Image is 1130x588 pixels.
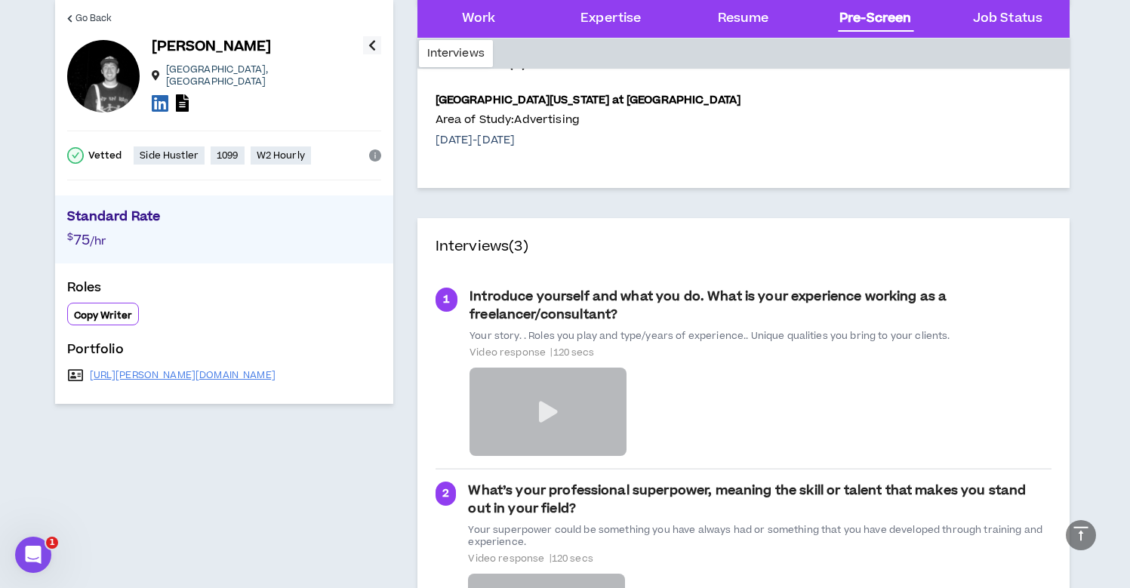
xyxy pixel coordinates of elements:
span: $ [67,230,73,244]
span: Video response | 120 secs [470,346,1051,359]
span: Go Back [75,11,112,26]
p: [DATE] - [DATE] [436,132,741,149]
span: check-circle [67,147,84,164]
span: 2 [442,485,449,502]
p: Vetted [88,149,122,162]
div: Work [462,9,496,29]
span: /hr [90,233,106,249]
p: Portfolio [67,340,381,365]
a: [URL][PERSON_NAME][DOMAIN_NAME] [90,369,276,381]
strong: What’s your professional superpower, meaning the skill or talent that makes you stand out in your... [468,482,1026,518]
p: Side Hustler [140,149,199,162]
span: info-circle [369,149,381,162]
div: Job Status [973,9,1042,29]
div: Resume [718,9,769,29]
span: 75 [73,230,90,251]
p: W2 Hourly [257,149,305,162]
p: 1099 [217,149,239,162]
span: Video response | 120 secs [468,553,1051,565]
p: Roles [67,279,381,303]
span: 1 [46,537,58,549]
p: [GEOGRAPHIC_DATA] , [GEOGRAPHIC_DATA] [166,63,363,88]
strong: Introduce yourself and what you do. What is your experience working as a freelancer/consultant? [470,288,947,324]
h4: Interviews (3) [436,236,528,257]
iframe: Intercom live chat [15,537,51,573]
div: Jacob S. [67,40,140,112]
p: Area of Study: Advertising [436,112,741,128]
div: Your story. . Roles you play and type/years of experience.. Unique qualities you bring to your cl... [470,330,1051,342]
span: vertical-align-top [1072,525,1090,543]
div: Your superpower could be something you have always had or something that you have developed throu... [468,524,1051,548]
p: Copy Writer [74,309,133,322]
p: Standard Rate [67,208,381,230]
span: 1 [443,291,450,308]
div: Pre-Screen [839,9,911,29]
div: Interviews [419,40,493,67]
p: [GEOGRAPHIC_DATA][US_STATE] at [GEOGRAPHIC_DATA] [436,92,741,109]
p: [PERSON_NAME] [152,36,272,57]
div: Expertise [580,9,641,29]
